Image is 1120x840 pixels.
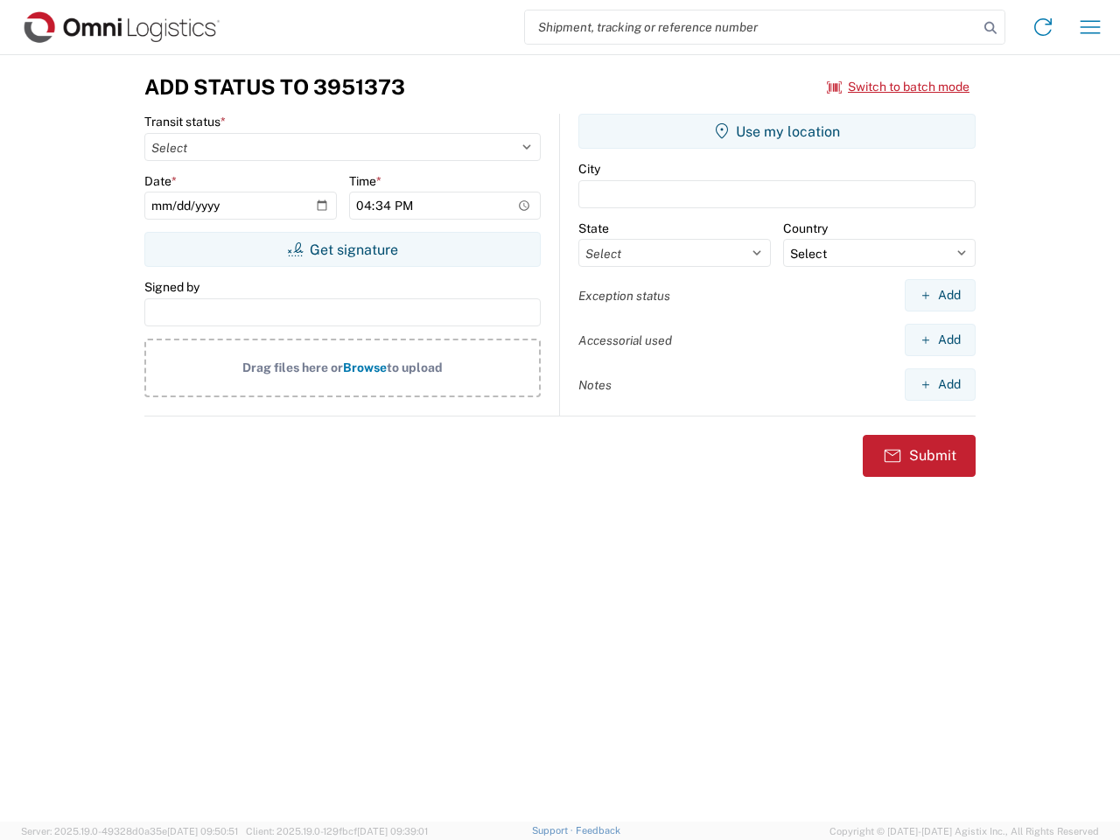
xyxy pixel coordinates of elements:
[242,360,343,374] span: Drag files here or
[357,826,428,836] span: [DATE] 09:39:01
[905,279,976,311] button: Add
[144,173,177,189] label: Date
[144,279,199,295] label: Signed by
[863,435,976,477] button: Submit
[578,114,976,149] button: Use my location
[578,288,670,304] label: Exception status
[905,324,976,356] button: Add
[578,377,612,393] label: Notes
[349,173,381,189] label: Time
[21,826,238,836] span: Server: 2025.19.0-49328d0a35e
[246,826,428,836] span: Client: 2025.19.0-129fbcf
[576,825,620,836] a: Feedback
[532,825,576,836] a: Support
[144,114,226,129] label: Transit status
[578,161,600,177] label: City
[827,73,969,101] button: Switch to batch mode
[144,232,541,267] button: Get signature
[167,826,238,836] span: [DATE] 09:50:51
[783,220,828,236] label: Country
[578,220,609,236] label: State
[343,360,387,374] span: Browse
[829,823,1099,839] span: Copyright © [DATE]-[DATE] Agistix Inc., All Rights Reserved
[578,332,672,348] label: Accessorial used
[905,368,976,401] button: Add
[525,10,978,44] input: Shipment, tracking or reference number
[387,360,443,374] span: to upload
[144,74,405,100] h3: Add Status to 3951373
